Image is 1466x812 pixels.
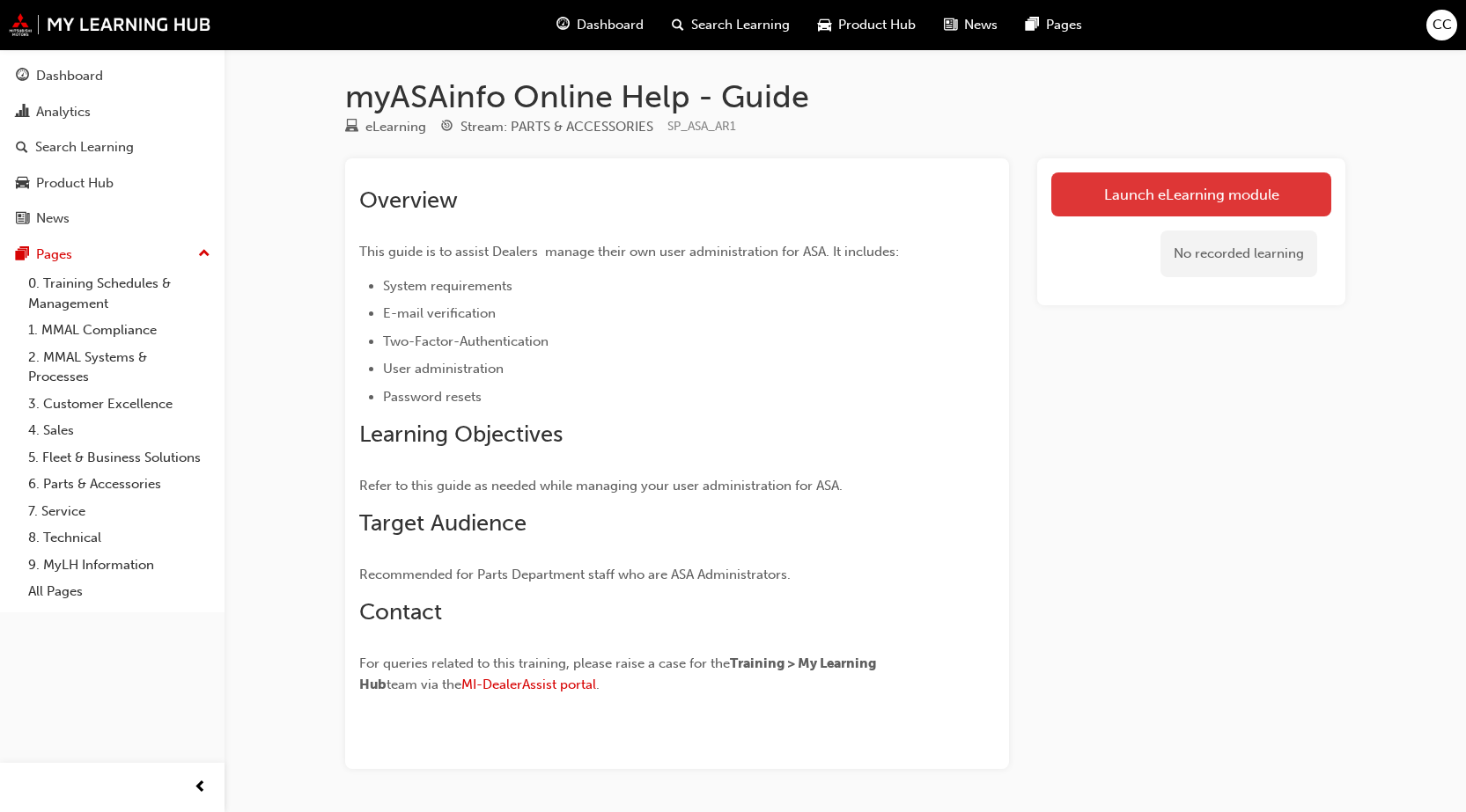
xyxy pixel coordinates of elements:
span: . [596,677,600,692]
span: prev-icon [194,777,207,799]
span: Target Audience [359,509,527,537]
a: 2. MMAL Systems & Processes [21,344,217,391]
div: News [36,208,70,229]
span: search-icon [16,140,28,156]
div: Dashboard [36,66,103,86]
div: No recorded learning [1160,230,1317,277]
span: Dashboard [577,15,644,35]
div: Type [345,116,426,138]
span: news-icon [16,211,29,227]
a: 5. Fleet & Business Solutions [21,444,217,472]
a: News [7,202,217,235]
span: Recommended for Parts Department staff who are ASA Administrators. [359,567,791,582]
span: pages-icon [1026,14,1039,36]
a: 7. Service [21,498,217,525]
button: Pages [7,238,217,271]
div: Stream [440,116,653,138]
span: team via the [387,677,461,692]
a: 9. MyLH Information [21,552,217,579]
a: 6. Parts & Accessories [21,471,217,498]
span: guage-icon [556,14,570,36]
a: Analytics [7,96,217,128]
span: news-icon [944,14,957,36]
span: Two-Factor-Authentication [383,333,549,349]
button: CC [1426,10,1457,40]
button: DashboardAnalyticsSearch LearningProduct HubNews [7,56,217,238]
span: up-icon [198,243,210,266]
span: car-icon [818,14,831,36]
a: 1. MMAL Compliance [21,317,217,344]
span: Learning Objectives [359,421,563,448]
img: mmal [9,13,211,36]
div: Product Hub [36,173,114,194]
span: Overview [359,187,458,214]
span: CC [1433,15,1452,35]
div: Stream: PARTS & ACCESSORIES [460,117,653,137]
a: car-iconProduct Hub [804,7,930,43]
div: Analytics [36,102,91,122]
span: Learning resource code [667,119,736,134]
a: 0. Training Schedules & Management [21,270,217,317]
span: Search Learning [691,15,790,35]
span: Pages [1046,15,1082,35]
span: Password resets [383,389,482,405]
span: This guide is to assist Dealers manage their own user administration for ASA. It includes: [359,244,899,260]
a: Dashboard [7,60,217,92]
a: pages-iconPages [1012,7,1096,43]
span: guage-icon [16,69,29,84]
a: All Pages [21,578,217,605]
div: Pages [36,245,72,265]
a: search-iconSearch Learning [658,7,804,43]
span: News [964,15,998,35]
div: eLearning [365,117,426,137]
span: search-icon [672,14,684,36]
a: 3. Customer Excellence [21,391,217,418]
a: Search Learning [7,131,217,164]
a: Product Hub [7,167,217,200]
span: Contact [359,598,442,625]
a: guage-iconDashboard [542,7,658,43]
span: pages-icon [16,247,29,263]
span: Product Hub [838,15,916,35]
a: news-iconNews [930,7,1012,43]
span: target-icon [440,120,453,135]
span: learningResourceType_ELEARNING-icon [345,120,358,135]
h1: myASAinfo Online Help - Guide [345,77,1345,116]
span: Training > My Learning Hub [359,655,879,692]
span: car-icon [16,176,29,192]
span: System requirements [383,278,512,294]
a: 4. Sales [21,417,217,444]
span: For queries related to this training, please raise a case for the [359,655,730,671]
a: 8. Technical [21,524,217,552]
span: Refer to this guide as needed while managing your user administration for ASA. [359,478,843,494]
div: Search Learning [35,137,134,157]
span: E-mail verification [383,305,496,321]
span: User administration [383,361,504,377]
a: MI-DealerAssist portal [461,677,596,692]
span: chart-icon [16,105,29,121]
a: Launch eLearning module [1051,172,1331,216]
